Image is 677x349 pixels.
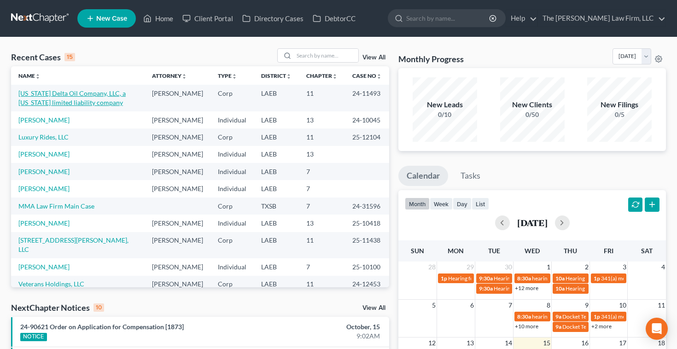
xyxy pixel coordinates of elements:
[210,128,254,145] td: Corp
[299,128,345,145] td: 11
[546,300,551,311] span: 8
[466,262,475,273] span: 29
[622,262,627,273] span: 3
[18,168,70,175] a: [PERSON_NAME]
[345,276,389,293] td: 24-12453
[145,111,210,128] td: [PERSON_NAME]
[413,99,477,110] div: New Leads
[254,163,299,180] td: LAEB
[306,72,338,79] a: Chapterunfold_more
[352,72,382,79] a: Case Nounfold_more
[508,300,513,311] span: 7
[18,263,70,271] a: [PERSON_NAME]
[427,262,437,273] span: 28
[398,53,464,64] h3: Monthly Progress
[515,323,538,330] a: +10 more
[210,276,254,293] td: Corp
[145,232,210,258] td: [PERSON_NAME]
[469,300,475,311] span: 6
[584,300,589,311] span: 9
[532,275,603,282] span: hearing for [PERSON_NAME]
[145,163,210,180] td: [PERSON_NAME]
[254,258,299,275] td: LAEB
[376,74,382,79] i: unfold_more
[525,247,540,255] span: Wed
[532,313,603,320] span: hearing for [PERSON_NAME]
[488,247,500,255] span: Tue
[618,337,627,349] span: 17
[546,262,551,273] span: 1
[646,318,668,340] div: Open Intercom Messenger
[591,323,612,330] a: +2 more
[398,166,448,186] a: Calendar
[299,180,345,197] td: 7
[93,303,104,312] div: 10
[504,262,513,273] span: 30
[555,285,565,292] span: 10a
[504,337,513,349] span: 14
[18,219,70,227] a: [PERSON_NAME]
[254,180,299,197] td: LAEB
[18,202,94,210] a: MMA Law Firm Main Case
[238,10,308,27] a: Directory Cases
[345,232,389,258] td: 25-11438
[286,74,292,79] i: unfold_more
[555,313,561,320] span: 9a
[517,275,531,282] span: 8:30a
[405,198,430,210] button: month
[20,333,47,341] div: NOTICE
[660,262,666,273] span: 4
[18,150,70,158] a: [PERSON_NAME]
[254,276,299,293] td: LAEB
[500,99,565,110] div: New Clients
[232,74,237,79] i: unfold_more
[210,258,254,275] td: Individual
[413,110,477,119] div: 0/10
[210,198,254,215] td: Corp
[542,337,551,349] span: 15
[479,285,493,292] span: 9:30a
[254,198,299,215] td: TXSB
[139,10,178,27] a: Home
[641,247,653,255] span: Sat
[345,258,389,275] td: 25-10100
[145,258,210,275] td: [PERSON_NAME]
[506,10,537,27] a: Help
[210,85,254,111] td: Corp
[345,128,389,145] td: 25-12104
[555,323,561,330] span: 9a
[594,313,600,320] span: 1p
[604,247,613,255] span: Fri
[145,146,210,163] td: [PERSON_NAME]
[210,232,254,258] td: Corp
[218,72,237,79] a: Typeunfold_more
[494,285,521,292] span: Hearing for
[18,133,69,141] a: Luxury Rides, LLC
[210,163,254,180] td: Individual
[254,85,299,111] td: LAEB
[18,89,126,106] a: [US_STATE] Delta Oil Company, LLC, a [US_STATE] limited liability company
[430,198,453,210] button: week
[618,300,627,311] span: 10
[64,53,75,61] div: 15
[254,146,299,163] td: LAEB
[584,262,589,273] span: 2
[299,232,345,258] td: 11
[332,74,338,79] i: unfold_more
[210,180,254,197] td: Individual
[299,258,345,275] td: 7
[427,337,437,349] span: 12
[210,215,254,232] td: Individual
[657,337,666,349] span: 18
[299,146,345,163] td: 13
[515,285,538,291] a: +12 more
[441,275,447,282] span: 1p
[96,15,127,22] span: New Case
[152,72,187,79] a: Attorneyunfold_more
[517,218,548,227] h2: [DATE]
[538,10,665,27] a: The [PERSON_NAME] Law Firm, LLC
[145,85,210,111] td: [PERSON_NAME]
[266,322,380,332] div: October, 15
[210,111,254,128] td: Individual
[18,185,70,192] a: [PERSON_NAME]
